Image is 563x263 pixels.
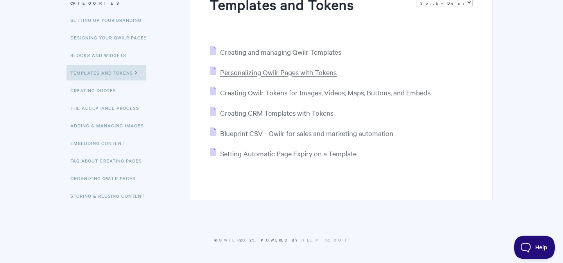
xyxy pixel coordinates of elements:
[70,47,132,63] a: Blocks and Widgets
[70,153,148,168] a: FAQ About Creating Pages
[210,108,333,117] a: Creating CRM Templates with Tokens
[70,30,153,45] a: Designing Your Qwilr Pages
[70,12,147,28] a: Setting up your Branding
[70,135,131,151] a: Embedding Content
[210,88,430,97] a: Creating Qwilr Tokens for Images, Videos, Maps, Buttons, and Embeds
[514,236,555,259] iframe: Toggle Customer Support
[70,82,122,98] a: Creating Quotes
[210,68,337,77] a: Personalizing Qwilr Pages with Tokens
[220,47,341,56] span: Creating and managing Qwilr Templates
[70,236,493,243] p: © 2025.
[66,65,146,81] a: Templates and Tokens
[220,149,357,158] span: Setting Automatic Page Expiry on a Template
[220,129,393,138] span: Blueprint CSV - Qwilr for sales and marketing automation
[220,88,430,97] span: Creating Qwilr Tokens for Images, Videos, Maps, Buttons, and Embeds
[301,237,349,243] a: Help Scout
[210,129,393,138] a: Blueprint CSV - Qwilr for sales and marketing automation
[70,118,150,133] a: Adding & Managing Images
[210,47,341,56] a: Creating and managing Qwilr Templates
[70,100,145,116] a: The Acceptance Process
[220,68,337,77] span: Personalizing Qwilr Pages with Tokens
[70,170,142,186] a: Organizing Qwilr Pages
[219,237,240,243] a: Qwilr
[70,188,151,204] a: Storing & Reusing Content
[210,149,357,158] a: Setting Automatic Page Expiry on a Template
[261,237,349,243] span: Powered by
[220,108,333,117] span: Creating CRM Templates with Tokens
